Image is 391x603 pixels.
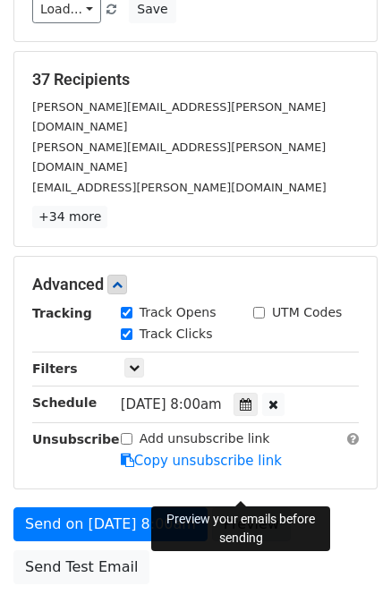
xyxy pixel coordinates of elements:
[121,453,282,469] a: Copy unsubscribe link
[272,303,342,322] label: UTM Codes
[32,306,92,320] strong: Tracking
[32,70,359,89] h5: 37 Recipients
[32,100,326,134] small: [PERSON_NAME][EMAIL_ADDRESS][PERSON_NAME][DOMAIN_NAME]
[32,140,326,174] small: [PERSON_NAME][EMAIL_ADDRESS][PERSON_NAME][DOMAIN_NAME]
[13,507,208,541] a: Send on [DATE] 8:00am
[32,275,359,294] h5: Advanced
[121,396,222,412] span: [DATE] 8:00am
[140,429,270,448] label: Add unsubscribe link
[151,506,330,551] div: Preview your emails before sending
[32,181,327,194] small: [EMAIL_ADDRESS][PERSON_NAME][DOMAIN_NAME]
[140,325,213,344] label: Track Clicks
[32,432,120,446] strong: Unsubscribe
[32,361,78,376] strong: Filters
[302,517,391,603] iframe: Chat Widget
[140,303,217,322] label: Track Opens
[32,206,107,228] a: +34 more
[32,395,97,410] strong: Schedule
[13,550,149,584] a: Send Test Email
